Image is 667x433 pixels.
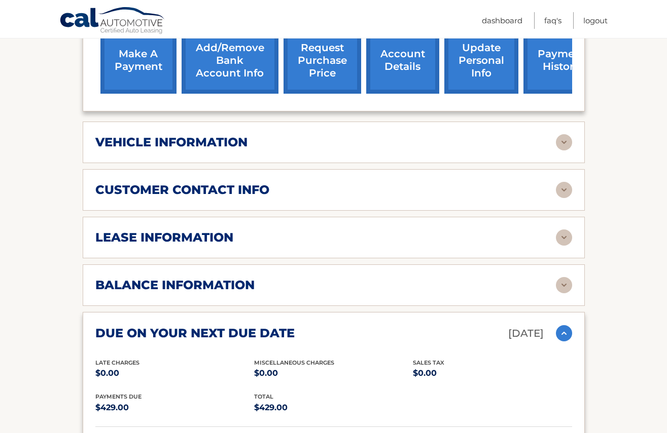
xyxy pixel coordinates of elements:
a: make a payment [100,27,177,94]
h2: vehicle information [95,135,248,150]
h2: due on your next due date [95,326,295,341]
img: accordion-rest.svg [556,229,572,246]
p: $0.00 [254,366,413,380]
p: $0.00 [413,366,572,380]
p: $429.00 [95,401,254,415]
p: [DATE] [508,325,544,342]
p: $429.00 [254,401,413,415]
span: Sales Tax [413,359,444,366]
img: accordion-rest.svg [556,182,572,198]
h2: customer contact info [95,182,269,198]
a: Cal Automotive [59,7,166,36]
a: update personal info [444,27,518,94]
a: request purchase price [284,27,361,94]
img: accordion-rest.svg [556,277,572,293]
a: payment history [523,27,600,94]
a: Dashboard [482,12,522,29]
span: total [254,393,273,400]
span: Payments Due [95,393,142,400]
a: Logout [583,12,608,29]
a: account details [366,27,439,94]
span: Late Charges [95,359,139,366]
a: FAQ's [544,12,561,29]
p: $0.00 [95,366,254,380]
span: Miscellaneous Charges [254,359,334,366]
h2: balance information [95,278,255,293]
a: Add/Remove bank account info [182,27,278,94]
img: accordion-rest.svg [556,134,572,150]
img: accordion-active.svg [556,325,572,341]
h2: lease information [95,230,233,245]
